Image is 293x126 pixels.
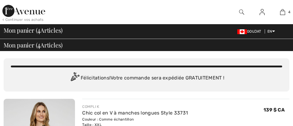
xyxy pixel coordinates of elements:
iframe: Opens a widget where you can find more information [255,108,287,123]
div: COMPLI K [82,104,188,109]
font: Articles) [40,26,63,34]
div: < Continuer vos achats [2,17,44,22]
font: Articles) [40,41,63,49]
img: 1ère Avenue [2,5,45,17]
font: Mon panier ( [4,26,37,34]
a: Chic col en V à manches longues Style 33731 [82,110,188,116]
img: Mes infos [260,8,265,16]
font: Mon panier ( [4,41,37,49]
font: EN [267,29,272,34]
a: Sign In [255,8,270,16]
a: 4 [273,8,293,16]
img: Dollar canadien [237,29,247,34]
span: GOUJAT [237,29,264,34]
font: Félicitations! Votre commande sera expédiée GRATUITEMENT ! [81,75,224,81]
span: 4 [37,26,40,34]
span: 139 $ CA [263,107,285,113]
img: Rechercher sur le site Web [239,8,244,16]
span: 4 [288,9,290,15]
img: Mon sac [280,8,285,16]
img: Congratulation2.svg [69,72,81,84]
span: 4 [37,40,40,48]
